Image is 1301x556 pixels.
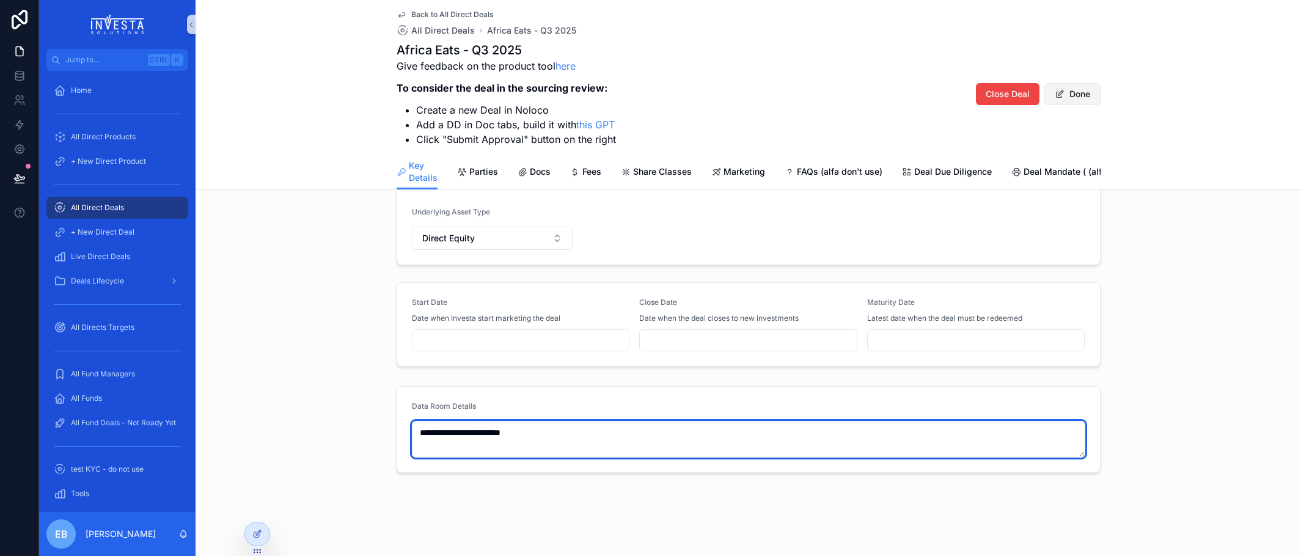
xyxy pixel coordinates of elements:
[71,393,102,403] span: All Funds
[71,203,124,213] span: All Direct Deals
[409,159,438,184] span: Key Details
[71,323,134,332] span: All Directs Targets
[416,103,616,117] li: Create a new Deal in Noloco
[412,227,573,250] button: Select Button
[582,166,601,178] span: Fees
[724,166,765,178] span: Marketing
[416,132,616,147] li: Click "Submit Approval" button on the right
[46,458,188,480] a: test KYC - do not use
[412,401,476,411] span: Data Room Details
[71,156,146,166] span: + New Direct Product
[867,313,1022,323] span: Latest date when the deal must be redeemed
[46,363,188,385] a: All Fund Managers
[46,387,188,409] a: All Funds
[633,166,692,178] span: Share Classes
[71,418,176,428] span: All Fund Deals - Not Ready Yet
[46,49,188,71] button: Jump to...CtrlK
[46,150,188,172] a: + New Direct Product
[71,86,92,95] span: Home
[576,119,615,131] a: this GPT
[1024,166,1153,178] span: Deal Mandate ( (alfa don't use))
[71,369,135,379] span: All Fund Managers
[148,54,170,66] span: Ctrl
[46,270,188,292] a: Deals Lifecycle
[411,24,475,37] span: All Direct Deals
[1011,161,1153,185] a: Deal Mandate ( (alfa don't use))
[397,10,493,20] a: Back to All Direct Deals
[711,161,765,185] a: Marketing
[469,166,498,178] span: Parties
[71,276,124,286] span: Deals Lifecycle
[71,489,89,499] span: Tools
[46,246,188,268] a: Live Direct Deals
[46,412,188,434] a: All Fund Deals - Not Ready Yet
[46,197,188,219] a: All Direct Deals
[457,161,498,185] a: Parties
[397,24,475,37] a: All Direct Deals
[91,15,144,34] img: App logo
[46,126,188,148] a: All Direct Products
[530,166,551,178] span: Docs
[65,55,143,65] span: Jump to...
[397,82,607,94] strong: To consider the deal in the sourcing review:
[487,24,576,37] a: Africa Eats - Q3 2025
[639,313,799,323] span: Date when the deal closes to new investments
[867,298,915,307] span: Maturity Date
[412,313,560,323] span: Date when Investa start marketing the deal
[621,161,692,185] a: Share Classes
[518,161,551,185] a: Docs
[397,59,616,73] p: Give feedback on the product tool
[397,42,616,59] h1: Africa Eats - Q3 2025
[71,227,134,237] span: + New Direct Deal
[71,464,144,474] span: test KYC - do not use
[416,117,616,132] li: Add a DD in Doc tabs, build it with
[914,166,992,178] span: Deal Due Diligence
[172,55,182,65] span: K
[976,83,1039,105] button: Close Deal
[986,88,1030,100] span: Close Deal
[902,161,992,185] a: Deal Due Diligence
[55,527,68,541] span: EB
[785,161,882,185] a: FAQs (alfa don't use)
[412,207,490,216] span: Underlying Asset Type
[39,71,196,512] div: scrollable content
[639,298,677,307] span: Close Date
[555,60,576,72] a: here
[46,79,188,101] a: Home
[797,166,882,178] span: FAQs (alfa don't use)
[86,528,156,540] p: [PERSON_NAME]
[397,155,438,190] a: Key Details
[46,483,188,505] a: Tools
[570,161,601,185] a: Fees
[411,10,493,20] span: Back to All Direct Deals
[412,298,447,307] span: Start Date
[1044,83,1101,105] button: Done
[46,221,188,243] a: + New Direct Deal
[71,132,136,142] span: All Direct Products
[422,232,475,244] span: Direct Equity
[71,252,130,262] span: Live Direct Deals
[46,316,188,338] a: All Directs Targets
